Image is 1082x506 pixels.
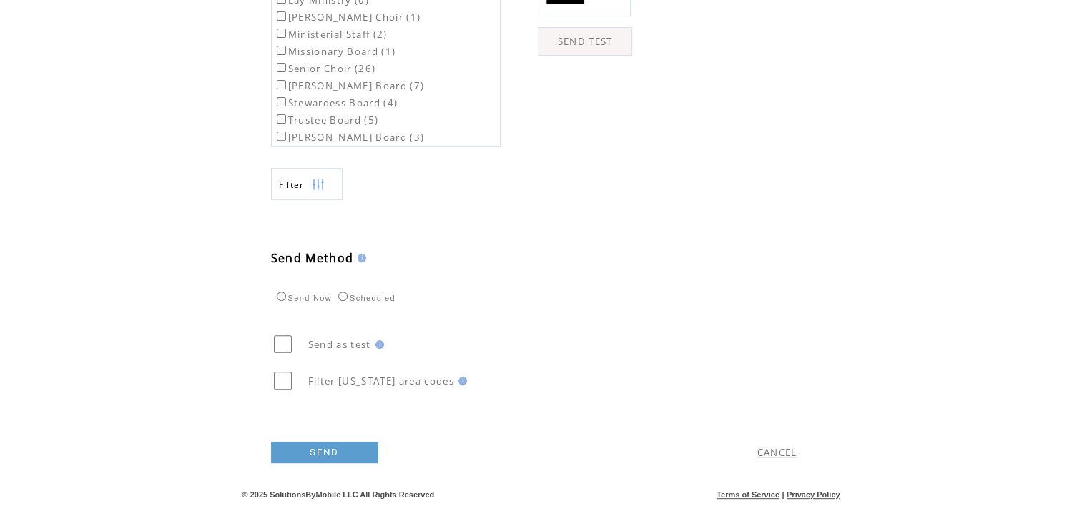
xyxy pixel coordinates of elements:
[271,250,354,266] span: Send Method
[277,29,286,38] input: Ministerial Staff (2)
[782,490,784,499] span: |
[538,27,632,56] a: SEND TEST
[277,97,286,106] input: Stewardess Board (4)
[308,374,454,387] span: Filter [US_STATE] area codes
[274,131,425,144] label: [PERSON_NAME] Board (3)
[277,114,286,124] input: Trustee Board (5)
[338,292,348,301] input: Scheduled
[312,169,325,201] img: filters.png
[277,132,286,141] input: [PERSON_NAME] Board (3)
[271,168,343,200] a: Filter
[271,442,378,463] a: SEND
[274,28,388,41] label: Ministerial Staff (2)
[277,63,286,72] input: Senior Choir (26)
[454,377,467,385] img: help.gif
[242,490,435,499] span: © 2025 SolutionsByMobile LLC All Rights Reserved
[277,292,286,301] input: Send Now
[371,340,384,349] img: help.gif
[279,179,305,191] span: Show filters
[274,11,421,24] label: [PERSON_NAME] Choir (1)
[335,294,395,302] label: Scheduled
[717,490,779,499] a: Terms of Service
[277,11,286,21] input: [PERSON_NAME] Choir (1)
[353,254,366,262] img: help.gif
[277,80,286,89] input: [PERSON_NAME] Board (7)
[274,79,425,92] label: [PERSON_NAME] Board (7)
[787,490,840,499] a: Privacy Policy
[274,114,379,126] label: Trustee Board (5)
[274,96,398,109] label: Stewardess Board (4)
[274,62,376,75] label: Senior Choir (26)
[308,338,371,351] span: Send as test
[757,446,797,459] a: CANCEL
[274,45,396,58] label: Missionary Board (1)
[273,294,332,302] label: Send Now
[277,46,286,55] input: Missionary Board (1)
